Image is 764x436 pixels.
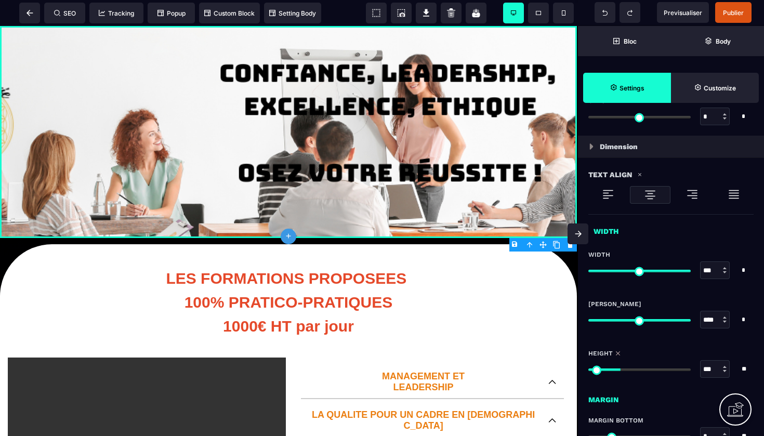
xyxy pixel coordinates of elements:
img: loading [589,143,594,150]
span: Width [588,250,610,259]
span: Tracking [99,9,134,17]
div: Width [583,220,759,237]
strong: Customize [704,84,736,92]
span: Screenshot [391,3,412,23]
span: Custom Block [204,9,255,17]
b: LES FORMATIONS PROPOSEES 100% PRATICO-PRATIQUES 1000€ HT par jour [166,244,411,309]
p: Dimension [600,140,638,153]
span: Open Style Manager [671,73,759,103]
img: loading [602,188,614,201]
span: Open Blocks [578,26,671,56]
strong: Body [716,37,731,45]
span: Preview [657,2,709,23]
p: Text Align [588,168,632,181]
span: [PERSON_NAME] [588,300,641,308]
div: Margin [578,388,764,406]
span: Open Layer Manager [671,26,764,56]
strong: Bloc [624,37,637,45]
img: loading [644,189,656,201]
p: MANAGEMENT ET LEADERSHIP [309,345,538,367]
span: Settings [583,73,671,103]
span: View components [366,3,387,23]
span: Margin Bottom [588,416,643,425]
strong: Settings [620,84,644,92]
img: loading [637,172,642,177]
span: Publier [723,9,744,17]
span: Height [588,349,613,358]
span: SEO [54,9,76,17]
span: Previsualiser [664,9,702,17]
span: Popup [157,9,186,17]
img: loading [686,188,699,201]
img: loading [728,188,740,201]
p: LA QUALITE POUR UN CADRE EN [DEMOGRAPHIC_DATA] [309,384,538,405]
span: Setting Body [269,9,316,17]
